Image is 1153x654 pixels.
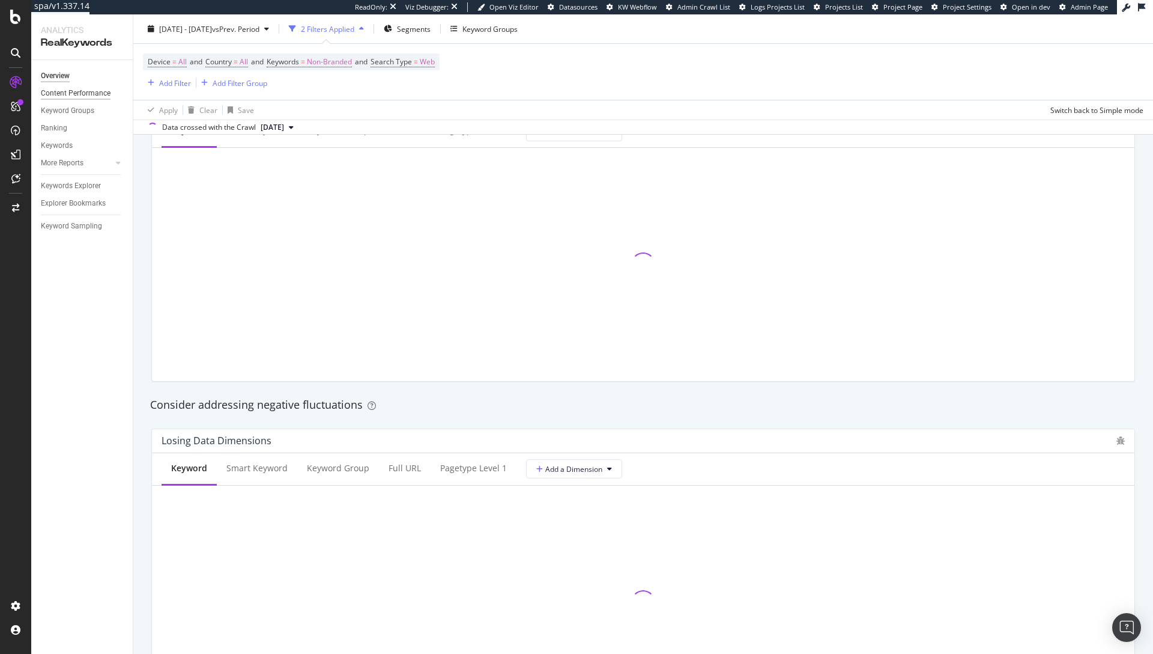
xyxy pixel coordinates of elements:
button: 2 Filters Applied [284,19,369,38]
div: RealKeywords [41,36,123,50]
button: Save [223,100,254,120]
span: Open Viz Editor [489,2,539,11]
span: [DATE] - [DATE] [159,23,212,34]
a: Open in dev [1000,2,1050,12]
a: Keyword Sampling [41,220,124,233]
a: Explorer Bookmarks [41,197,124,210]
div: Keyword Sampling [41,220,102,233]
span: All [240,53,248,70]
span: 2025 Sep. 2nd [261,122,284,133]
a: Project Settings [931,2,991,12]
div: 2 Filters Applied [301,23,354,34]
span: vs Prev. Period [212,23,259,34]
div: Full URL [389,462,421,474]
a: More Reports [41,157,112,170]
div: Smart Keyword [226,462,288,474]
span: Projects List [825,2,863,11]
div: ReadOnly: [355,2,387,12]
button: Apply [143,100,178,120]
button: Add Filter [143,76,191,90]
a: Overview [41,70,124,82]
div: bug [1116,436,1125,445]
div: Keyword Groups [462,23,518,34]
div: Keywords [41,139,73,152]
div: Switch back to Simple mode [1050,105,1143,115]
a: Content Performance [41,87,124,100]
div: Losing Data Dimensions [162,435,271,447]
div: Open Intercom Messenger [1112,613,1141,642]
div: Ranking [41,122,67,135]
a: KW Webflow [607,2,657,12]
a: Keywords Explorer [41,180,124,192]
span: Device [148,57,171,67]
span: Non-Branded [307,53,352,70]
a: Datasources [548,2,598,12]
div: Content Performance [41,87,110,100]
div: Analytics [41,24,123,36]
span: Open in dev [1012,2,1050,11]
span: Web [420,53,435,70]
a: Projects List [814,2,863,12]
span: = [234,57,238,67]
span: Admin Crawl List [677,2,730,11]
a: Admin Crawl List [666,2,730,12]
a: Keywords [41,139,124,152]
div: Clear [199,105,217,115]
button: Add Filter Group [196,76,267,90]
div: Add Filter [159,78,191,88]
span: Search Type [371,57,412,67]
span: and [251,57,264,67]
span: Segments [397,23,431,34]
div: Keyword [171,462,207,474]
a: Open Viz Editor [477,2,539,12]
span: and [190,57,202,67]
div: Data crossed with the Crawl [162,122,256,133]
span: = [414,57,418,67]
span: Keywords [267,57,299,67]
div: Apply [159,105,178,115]
button: Add a Dimension [526,459,622,478]
span: KW Webflow [618,2,657,11]
button: Keyword Groups [446,19,522,38]
span: Logs Projects List [751,2,805,11]
div: Keyword Groups [41,105,94,117]
span: Project Settings [943,2,991,11]
button: Switch back to Simple mode [1046,100,1143,120]
span: = [301,57,305,67]
span: and [355,57,368,67]
span: Datasources [559,2,598,11]
a: Project Page [872,2,922,12]
div: pagetype Level 1 [440,462,507,474]
div: Explorer Bookmarks [41,197,106,210]
span: Add a Dimension [536,464,602,474]
span: Project Page [883,2,922,11]
span: Country [205,57,232,67]
a: Logs Projects List [739,2,805,12]
button: Segments [379,19,435,38]
a: Ranking [41,122,124,135]
div: Keywords Explorer [41,180,101,192]
span: All [178,53,187,70]
button: [DATE] - [DATE]vsPrev. Period [143,19,274,38]
div: Keyword Group [307,462,369,474]
div: More Reports [41,157,83,170]
div: Overview [41,70,70,82]
a: Admin Page [1059,2,1108,12]
div: Consider addressing negative fluctuations [150,397,1136,413]
a: Keyword Groups [41,105,124,117]
span: Admin Page [1071,2,1108,11]
div: Save [238,105,254,115]
span: = [172,57,177,67]
button: Clear [183,100,217,120]
div: Add Filter Group [213,78,267,88]
button: [DATE] [256,120,298,135]
div: Viz Debugger: [405,2,449,12]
